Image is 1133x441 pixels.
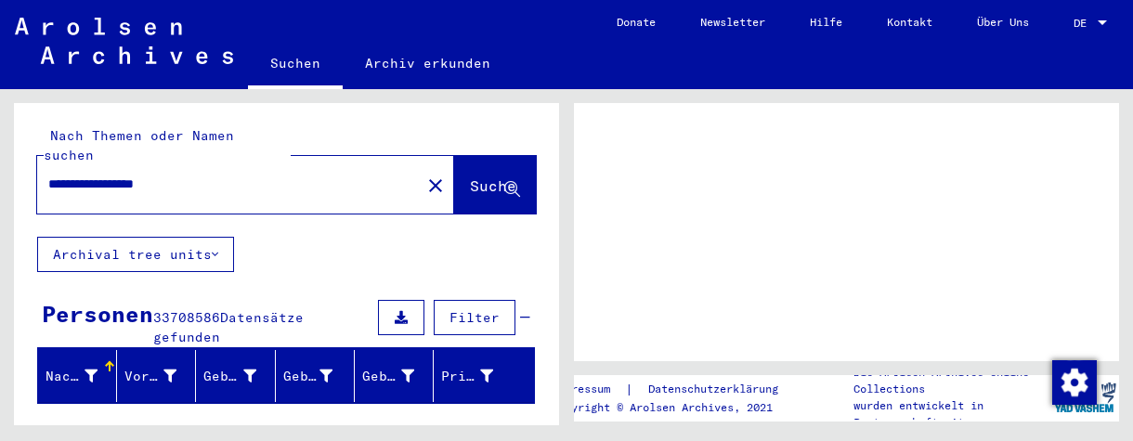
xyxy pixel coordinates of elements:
div: Vorname [124,361,200,391]
button: Archival tree units [37,237,234,272]
mat-header-cell: Nachname [38,350,117,402]
button: Suche [454,156,536,214]
div: Prisoner # [441,361,516,391]
div: | [552,380,801,399]
div: Geburtsname [203,367,255,386]
div: Geburtsdatum [362,361,437,391]
div: Geburt‏ [283,367,332,386]
a: Impressum [552,380,625,399]
a: Datenschutzerklärung [633,380,801,399]
mat-header-cell: Geburtsdatum [355,350,434,402]
mat-label: Nach Themen oder Namen suchen [44,127,234,163]
span: Datensätze gefunden [153,309,304,345]
img: Zustimmung ändern [1052,360,1097,405]
div: Geburt‏ [283,361,356,391]
img: Arolsen_neg.svg [15,18,233,64]
mat-header-cell: Geburt‏ [276,350,355,402]
a: Archiv erkunden [343,41,513,85]
button: Filter [434,300,515,335]
span: Filter [449,309,500,326]
div: Geburtsname [203,361,279,391]
div: Nachname [46,361,121,391]
mat-icon: close [424,175,447,197]
p: Copyright © Arolsen Archives, 2021 [552,399,801,416]
button: Clear [417,166,454,203]
div: Geburtsdatum [362,367,414,386]
a: Suchen [248,41,343,89]
div: Vorname [124,367,176,386]
span: Suche [470,176,516,195]
div: Personen [42,297,153,331]
span: DE [1074,17,1094,30]
mat-header-cell: Prisoner # [434,350,534,402]
p: wurden entwickelt in Partnerschaft mit [853,397,1051,431]
span: 33708586 [153,309,220,326]
div: Nachname [46,367,98,386]
mat-header-cell: Geburtsname [196,350,275,402]
mat-header-cell: Vorname [117,350,196,402]
p: Die Arolsen Archives Online-Collections [853,364,1051,397]
div: Prisoner # [441,367,493,386]
div: Zustimmung ändern [1051,359,1096,404]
